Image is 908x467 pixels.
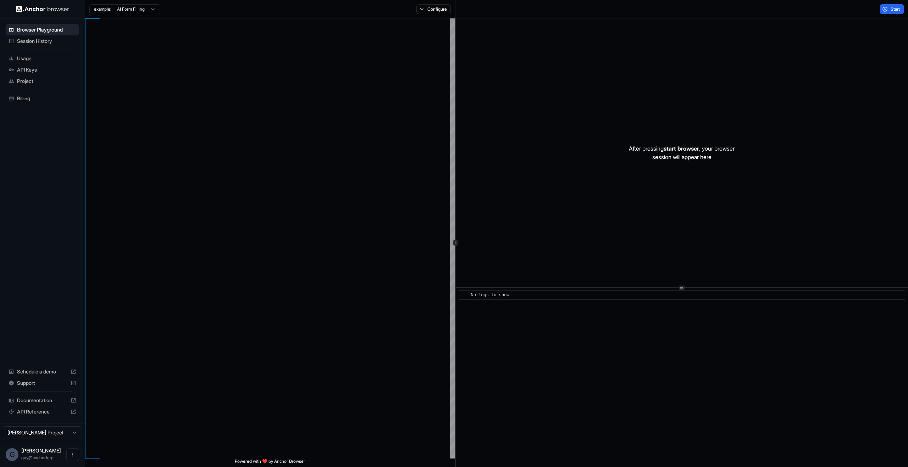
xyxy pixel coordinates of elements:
[17,368,68,375] span: Schedule a demo
[6,406,79,417] div: API Reference
[416,4,451,14] button: Configure
[235,458,305,467] span: Powered with ❤️ by Anchor Browser
[462,292,466,299] span: ​
[6,53,79,64] div: Usage
[17,397,68,404] span: Documentation
[17,95,76,102] span: Billing
[17,55,76,62] span: Usage
[6,93,79,104] div: Billing
[21,448,61,454] span: Guy Ben Simhon
[17,26,76,33] span: Browser Playground
[17,408,68,415] span: API Reference
[17,379,68,387] span: Support
[94,6,111,12] span: example:
[880,4,904,14] button: Start
[6,377,79,389] div: Support
[6,64,79,75] div: API Keys
[17,66,76,73] span: API Keys
[471,293,509,298] span: No logs to show
[664,145,699,152] span: start browser
[21,455,57,460] span: guy@anchorforge.io
[6,75,79,87] div: Project
[6,24,79,35] div: Browser Playground
[891,6,901,12] span: Start
[66,448,79,461] button: Open menu
[6,448,18,461] div: G
[17,78,76,85] span: Project
[6,395,79,406] div: Documentation
[16,6,69,12] img: Anchor Logo
[629,144,735,161] p: After pressing , your browser session will appear here
[17,38,76,45] span: Session History
[6,366,79,377] div: Schedule a demo
[6,35,79,47] div: Session History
